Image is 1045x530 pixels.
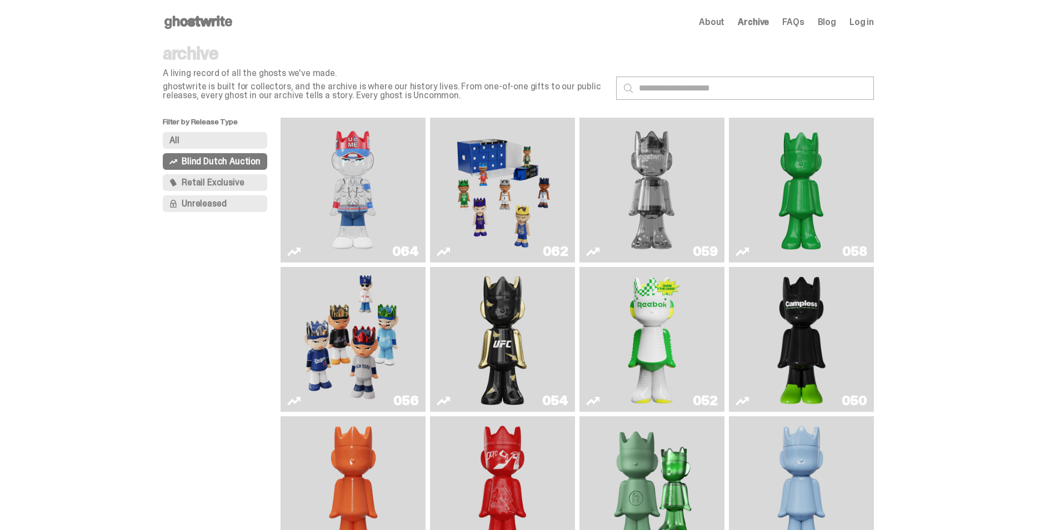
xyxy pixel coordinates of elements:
div: 050 [842,394,867,407]
a: Ruby [437,271,568,407]
p: ghostwrite is built for collectors, and the archive is where our history lives. From one-of-one g... [163,82,607,100]
button: All [163,132,267,149]
img: Two [597,122,706,258]
a: Archive [738,18,769,27]
div: 056 [393,394,419,407]
div: 064 [392,245,419,258]
div: 054 [542,394,568,407]
a: Log in [849,18,874,27]
p: archive [163,44,607,62]
img: Game Face (2025) [298,271,407,407]
img: You Can't See Me [298,122,407,258]
button: Blind Dutch Auction [163,153,267,170]
a: Game Face (2025) [437,122,568,258]
p: Filter by Release Type [163,118,281,132]
div: 059 [693,245,718,258]
a: FAQs [782,18,804,27]
a: You Can't See Me [287,122,419,258]
p: A living record of all the ghosts we've made. [163,69,607,78]
img: Game Face (2025) [448,122,557,258]
img: Schrödinger's ghost: Sunday Green [747,122,856,258]
img: Campless [772,271,831,407]
span: Blind Dutch Auction [182,157,261,166]
a: Schrödinger's ghost: Sunday Green [736,122,867,258]
button: Retail Exclusive [163,174,267,191]
a: About [699,18,724,27]
a: Court Victory [586,271,718,407]
a: Game Face (2025) [287,271,419,407]
img: Ruby [473,271,532,407]
span: Unreleased [182,199,226,208]
span: All [169,136,179,145]
a: Campless [736,271,867,407]
div: 062 [543,245,568,258]
a: Blog [818,18,836,27]
button: Unreleased [163,195,267,212]
div: 052 [693,394,718,407]
img: Court Victory [623,271,682,407]
div: 058 [842,245,867,258]
span: Retail Exclusive [182,178,244,187]
a: Two [586,122,718,258]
